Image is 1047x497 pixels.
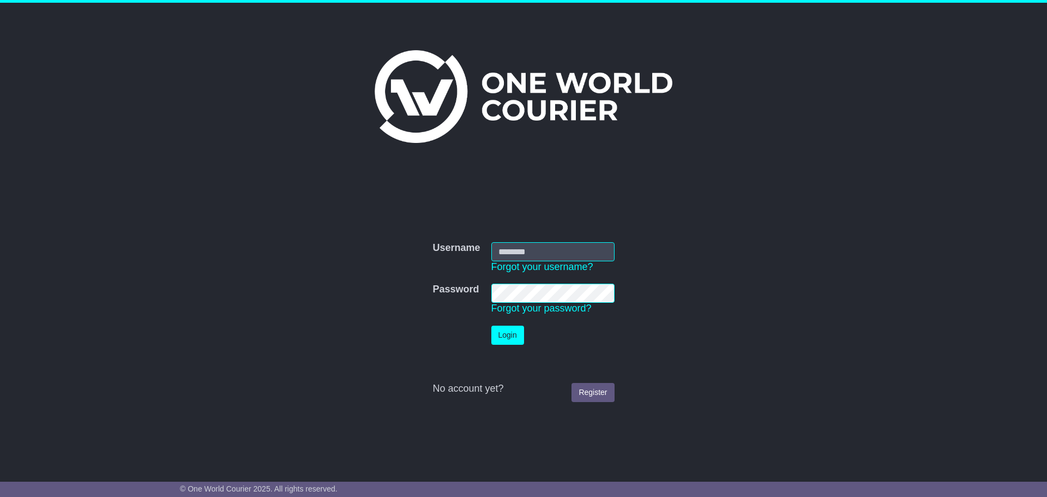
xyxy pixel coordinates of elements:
div: No account yet? [432,383,614,395]
a: Register [571,383,614,402]
label: Username [432,242,480,254]
a: Forgot your password? [491,303,592,314]
label: Password [432,284,479,296]
a: Forgot your username? [491,261,593,272]
button: Login [491,326,524,345]
span: © One World Courier 2025. All rights reserved. [180,484,338,493]
img: One World [375,50,672,143]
